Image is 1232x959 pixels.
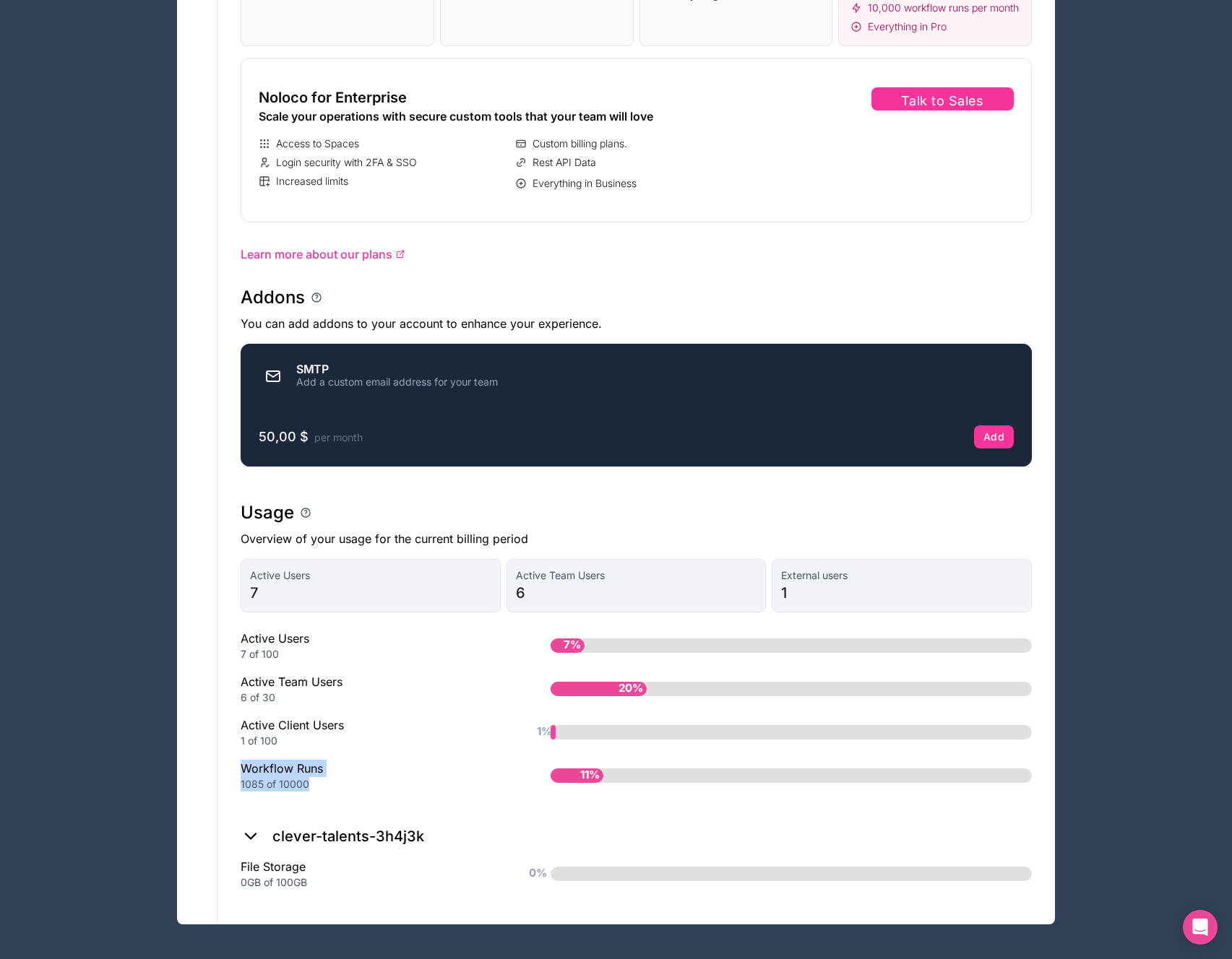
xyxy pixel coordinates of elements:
div: Active Users [241,630,504,661]
span: Login security with 2FA & SSO [276,155,417,170]
span: 7 [250,583,491,603]
span: Access to Spaces [276,136,359,151]
div: Add [983,430,1004,443]
div: Workflow Runs [241,760,504,791]
div: SMTP [296,363,498,375]
div: Add a custom email address for your team [296,375,498,389]
span: Learn more about our plans [241,246,392,263]
div: Scale your operations with secure custom tools that your team will love [259,108,765,125]
div: Active Team Users [241,673,504,705]
div: 6 of 30 [241,690,504,705]
div: 1 of 100 [241,734,504,748]
h1: Addons [241,286,305,309]
div: 1085 of 10000 [241,777,504,791]
span: 50,00 $ [259,429,309,444]
span: Increased limits [276,174,348,188]
span: 20% [615,677,647,700]
p: You can add addons to your account to enhance your experience. [241,315,1032,332]
span: 0% [525,862,551,885]
div: 0GB of 100GB [241,875,504,890]
span: External users [781,568,1022,583]
a: Learn more about our plans [241,246,1032,263]
span: Rest API Data [533,155,596,170]
div: File Storage [241,858,504,890]
span: 6 [516,583,757,603]
span: Everything in Business [533,176,637,191]
span: Custom billing plans. [533,136,627,151]
span: 1% [533,720,556,744]
h1: Usage [241,501,294,524]
div: 7 of 100 [241,647,504,661]
span: Noloco for Enterprise [259,87,407,108]
span: 11% [577,763,603,787]
span: per month [314,431,363,443]
span: Active Team Users [516,568,757,583]
div: Active Client Users [241,716,504,748]
span: 7% [560,633,585,657]
button: Talk to Sales [871,87,1014,110]
button: Add [974,425,1014,448]
span: 1 [781,583,1022,603]
div: Open Intercom Messenger [1183,910,1218,945]
h2: clever-talents-3h4j3k [272,826,424,846]
span: Everything in Pro [868,19,947,34]
span: 10,000 workflow runs per month [868,1,1019,15]
p: Overview of your usage for the current billing period [241,530,1032,547]
span: Active Users [250,568,491,583]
